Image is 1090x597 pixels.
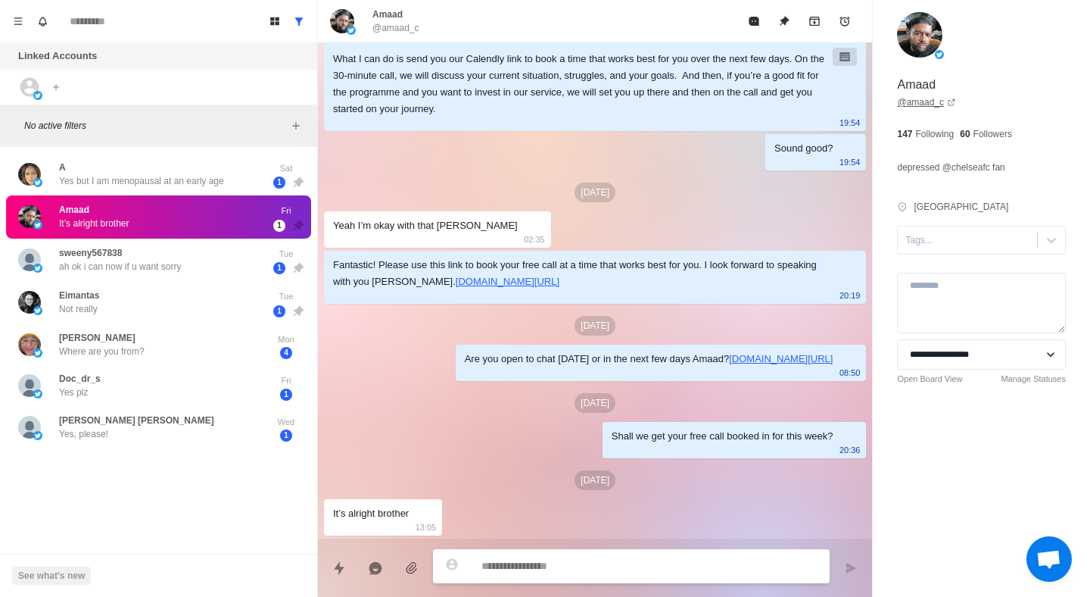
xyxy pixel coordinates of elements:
[774,140,833,157] div: Sound good?
[280,347,292,359] span: 4
[47,78,65,96] button: Add account
[524,231,545,248] p: 02:35
[280,430,292,442] span: 1
[59,302,98,316] p: Not really
[18,333,41,356] img: picture
[18,416,41,439] img: picture
[897,12,942,58] img: picture
[267,374,305,387] p: Fri
[897,373,962,386] a: Open Board View
[839,114,861,131] p: 19:54
[416,519,437,536] p: 13:05
[59,386,88,399] p: Yes plz
[33,178,42,187] img: picture
[18,48,97,64] p: Linked Accounts
[263,9,287,33] button: Board View
[799,6,830,36] button: Archive
[59,260,181,273] p: ah ok i can now if u want sorry
[273,305,285,317] span: 1
[1001,373,1066,386] a: Manage Statuses
[273,177,285,189] span: 1
[839,364,861,381] p: 08:50
[267,248,305,261] p: Tue
[267,290,305,303] p: Tue
[973,127,1012,141] p: Followers
[897,95,956,109] a: @amaad_c
[839,154,861,170] p: 19:54
[273,262,285,274] span: 1
[739,6,769,36] button: Mark as read
[333,217,518,234] div: Yeah I’m okay with that [PERSON_NAME]
[287,117,305,135] button: Add filters
[273,220,285,232] span: 1
[397,553,427,583] button: Add media
[33,389,42,399] img: picture
[830,6,860,36] button: Add reminder
[575,393,615,413] p: [DATE]
[59,414,214,427] p: [PERSON_NAME] [PERSON_NAME]
[916,127,955,141] p: Following
[59,345,145,358] p: Where are you from?
[333,257,833,290] div: Fantastic! Please use this link to book your free call at a time that works best for you. I look ...
[24,119,287,133] p: No active filters
[267,162,305,175] p: Sat
[59,289,99,302] p: Eimantas
[372,21,419,35] p: @amaad_c
[769,6,799,36] button: Unpin
[575,183,615,202] p: [DATE]
[267,205,305,217] p: Fri
[456,276,559,287] a: [DOMAIN_NAME][URL]
[59,161,66,174] p: A
[280,389,292,401] span: 1
[347,26,356,35] img: picture
[333,505,409,522] div: It’s alright brother
[960,127,970,141] p: 60
[59,331,135,345] p: [PERSON_NAME]
[333,17,833,117] div: Are you open to having a chat sometime in the next few days? What I can do is send you our Calend...
[935,50,944,59] img: picture
[18,374,41,397] img: picture
[330,9,354,33] img: picture
[33,349,42,358] img: picture
[914,200,1008,214] p: [GEOGRAPHIC_DATA]
[267,416,305,429] p: Wed
[6,9,30,33] button: Menu
[59,372,101,386] p: Doc_dr_s
[839,287,861,304] p: 20:19
[18,205,41,228] img: picture
[839,442,861,458] p: 20:36
[897,127,912,141] p: 147
[33,431,42,440] img: picture
[465,351,833,367] div: Are you open to chat [DATE] or in the next few days Amaad?
[18,163,41,186] img: picture
[33,91,42,100] img: picture
[836,553,866,583] button: Send message
[18,248,41,271] img: picture
[360,553,391,583] button: Reply with AI
[12,567,91,585] button: See what's new
[33,220,42,230] img: picture
[33,264,42,273] img: picture
[33,306,42,315] img: picture
[372,8,403,21] p: Amaad
[897,159,1004,176] p: depressed @chelseafc fan
[575,316,615,336] p: [DATE]
[30,9,54,33] button: Notifications
[612,428,833,445] div: Shall we get your free call booked in for this week?
[59,427,108,441] p: Yes, please!
[287,9,311,33] button: Show all conversations
[59,246,122,260] p: sweeny567838
[59,203,89,217] p: Amaad
[324,553,354,583] button: Quick replies
[575,470,615,490] p: [DATE]
[59,217,129,230] p: It’s alright brother
[18,291,41,314] img: picture
[59,174,224,188] p: Yes but I am menopausal at an early age
[267,333,305,346] p: Mon
[729,353,833,364] a: [DOMAIN_NAME][URL]
[897,76,936,94] p: Amaad
[1026,536,1072,582] a: Open chat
